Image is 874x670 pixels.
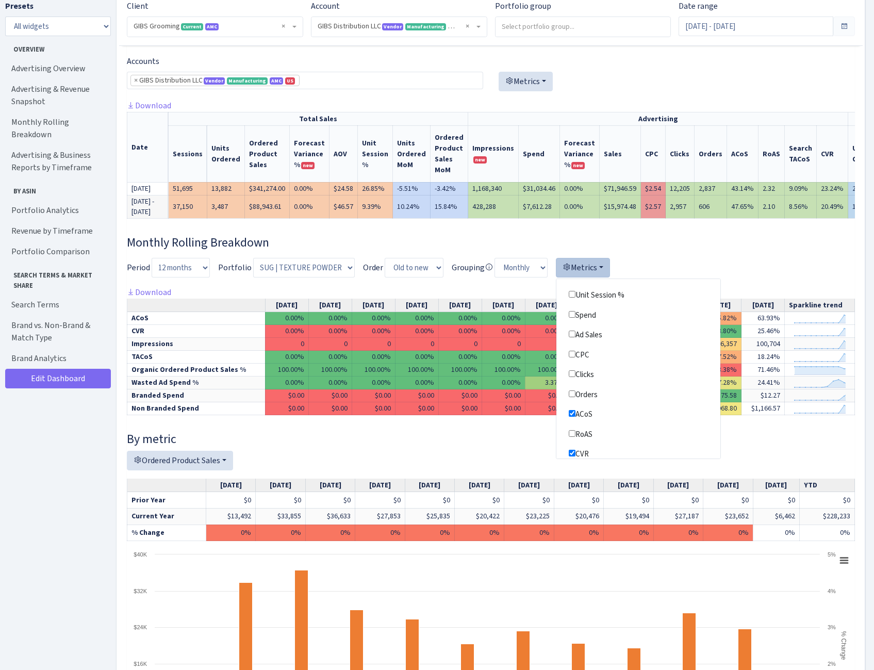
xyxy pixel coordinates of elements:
[127,451,233,470] button: Ordered Product Sales
[569,410,575,417] input: ACoS
[455,525,504,541] td: 0%
[525,377,568,389] td: 3.37%
[308,325,352,338] td: 0.00%
[218,262,252,274] label: Portfolio
[554,508,603,525] td: $20,476
[431,195,468,218] td: 15.84%
[452,262,493,274] label: Grouping
[5,58,108,79] a: Advertising Overview
[127,312,266,325] td: ACoS
[265,377,308,389] td: 0.00%
[569,331,575,337] input: Ad Sales
[308,364,352,377] td: 100.00%
[282,21,285,31] span: Remove all items
[127,525,206,541] td: % Change
[785,182,817,195] td: 9.09%
[134,551,147,558] text: $40K
[758,182,785,195] td: 2.32
[741,312,785,325] td: 63.93%
[604,492,653,509] td: $0
[828,588,836,594] text: 4%
[455,508,504,525] td: $20,422
[5,315,108,348] a: Brand vs. Non-Brand & Match Type
[256,508,305,525] td: $33,855
[556,327,720,343] label: Ad Sales
[5,221,108,241] a: Revenue by Timeframe
[496,17,671,36] input: Select portfolio group...
[741,299,785,312] th: [DATE]
[395,351,438,364] td: 0.00%
[753,525,799,541] td: 0%
[352,351,395,364] td: 0.00%
[329,195,358,218] td: $46.57
[127,262,150,274] label: Period
[352,312,395,325] td: 0.00%
[455,492,504,509] td: $0
[305,525,355,541] td: 0%
[127,432,855,447] h4: By metric
[641,125,666,182] th: CPC
[438,389,482,402] td: $0.00
[666,125,695,182] th: Clicks
[329,125,358,182] th: AOV
[482,377,525,389] td: 0.00%
[245,125,290,182] th: Ordered Product Sales
[127,32,855,47] h3: Widget #2
[560,195,600,218] td: 0.00%
[556,367,720,383] label: Clicks
[653,508,703,525] td: $27,187
[703,508,753,525] td: $23,652
[130,75,300,86] li: GIBS Distribution LLC <span class="badge badge-primary">Vendor</span><span class="badge badge-suc...
[227,77,268,85] span: Manufacturing
[127,182,169,195] td: [DATE]
[741,338,785,351] td: 100,704
[355,525,405,541] td: 0%
[256,492,305,509] td: $0
[134,624,147,630] text: $24K
[169,125,207,182] th: Sessions
[127,235,855,250] h3: Widget #38
[308,377,352,389] td: 0.00%
[431,125,468,182] th: Ordered Product Sales MoM
[482,402,525,415] td: $0.00
[641,182,666,195] td: $2.54
[265,351,308,364] td: 0.00%
[134,588,147,594] text: $32K
[308,389,352,402] td: $0.00
[5,295,108,315] a: Search Terms
[525,351,568,364] td: 0.00%
[352,389,395,402] td: $0.00
[560,182,600,195] td: 0.00%
[741,364,785,377] td: 71.46%
[305,492,355,509] td: $0
[438,299,482,312] th: [DATE]
[382,23,403,30] span: Vendor
[666,182,695,195] td: 12,205
[556,347,720,363] label: CPC
[204,77,225,85] span: Vendor
[127,402,266,415] td: Non Branded Spend
[799,508,854,525] td: $228,233
[5,241,108,262] a: Portfolio Comparison
[504,525,554,541] td: 0%
[666,195,695,218] td: 2,957
[311,17,487,37] span: GIBS Distribution LLC <span class="badge badge-primary">Vendor</span><span class="badge badge-suc...
[265,389,308,402] td: $0.00
[569,311,575,318] input: Spend
[393,195,431,218] td: 10.24%
[265,312,308,325] td: 0.00%
[554,492,603,509] td: $0
[395,312,438,325] td: 0.00%
[329,182,358,195] td: $24.58
[405,479,454,492] th: [DATE]
[758,195,785,218] td: 2.10
[727,182,758,195] td: 43.14%
[206,479,256,492] th: [DATE]
[127,17,303,37] span: GIBS Grooming <span class="badge badge-success">Current</span><span class="badge badge-primary" d...
[504,492,554,509] td: $0
[395,402,438,415] td: $0.00
[482,325,525,338] td: 0.00%
[840,631,847,660] tspan: % Change
[499,72,553,91] button: Metrics
[358,195,393,218] td: 9.39%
